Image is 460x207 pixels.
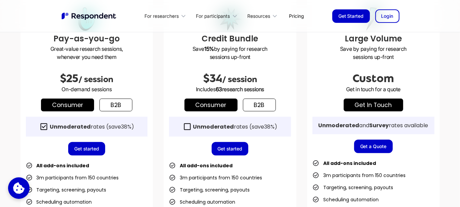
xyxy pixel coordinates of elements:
h3: Credit Bundle [169,33,291,45]
strong: All add-ons included [180,162,233,169]
p: Save by paying for research sessions up-front [312,45,434,61]
a: Get Started [332,9,370,23]
li: Scheduling automation [312,195,379,204]
a: Get a Quote [354,140,393,153]
div: For researchers [141,8,192,24]
a: Consumer [41,99,94,111]
h3: Large Volume [312,33,434,45]
li: 3m participants from 150 countries [26,173,119,182]
li: 3m participants from 150 countries [169,173,262,182]
li: 3m participants from 150 countries [312,171,406,180]
strong: Unmoderated [319,122,360,129]
span: research sessions [222,86,264,93]
li: Targeting, screening, payouts [169,185,250,195]
span: 38% [121,123,131,131]
p: Get in touch for a quote [312,85,434,93]
p: Save by paying for research sessions up-front [169,45,291,61]
p: On-demand sessions [26,85,148,93]
div: For researchers [144,13,179,20]
a: get in touch [344,99,403,111]
div: For participants [192,8,243,24]
li: Targeting, screening, payouts [26,185,107,195]
p: Includes [169,85,291,93]
strong: All add-ons included [37,162,89,169]
span: / session [222,75,257,84]
a: Consumer [184,99,238,111]
div: For participants [196,13,230,20]
a: Login [375,9,400,23]
div: rates (save ) [193,124,278,130]
span: / session [78,75,113,84]
strong: Survey [370,122,389,129]
a: b2b [99,99,132,111]
li: Targeting, screening, payouts [312,183,393,192]
span: $34 [203,72,222,84]
span: $25 [60,72,78,84]
div: rates (save ) [50,124,134,130]
span: 38% [264,123,275,131]
p: Great-value research sessions, whenever you need them [26,45,148,61]
strong: 15% [204,45,214,52]
a: home [61,12,118,21]
strong: Unmoderated [50,123,91,131]
span: 63 [216,86,222,93]
li: Scheduling automation [26,197,92,207]
a: Get started [212,142,249,156]
span: Custom [353,72,394,84]
div: and rates available [319,122,428,129]
li: Scheduling automation [169,197,235,207]
div: Resources [247,13,270,20]
a: Get started [68,142,105,156]
div: Resources [244,8,284,24]
h3: Pay-as-you-go [26,33,148,45]
a: Pricing [284,8,309,24]
a: b2b [243,99,276,111]
strong: All add-ons included [323,160,376,167]
img: Untitled UI logotext [61,12,118,21]
strong: Unmoderated [193,123,234,131]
